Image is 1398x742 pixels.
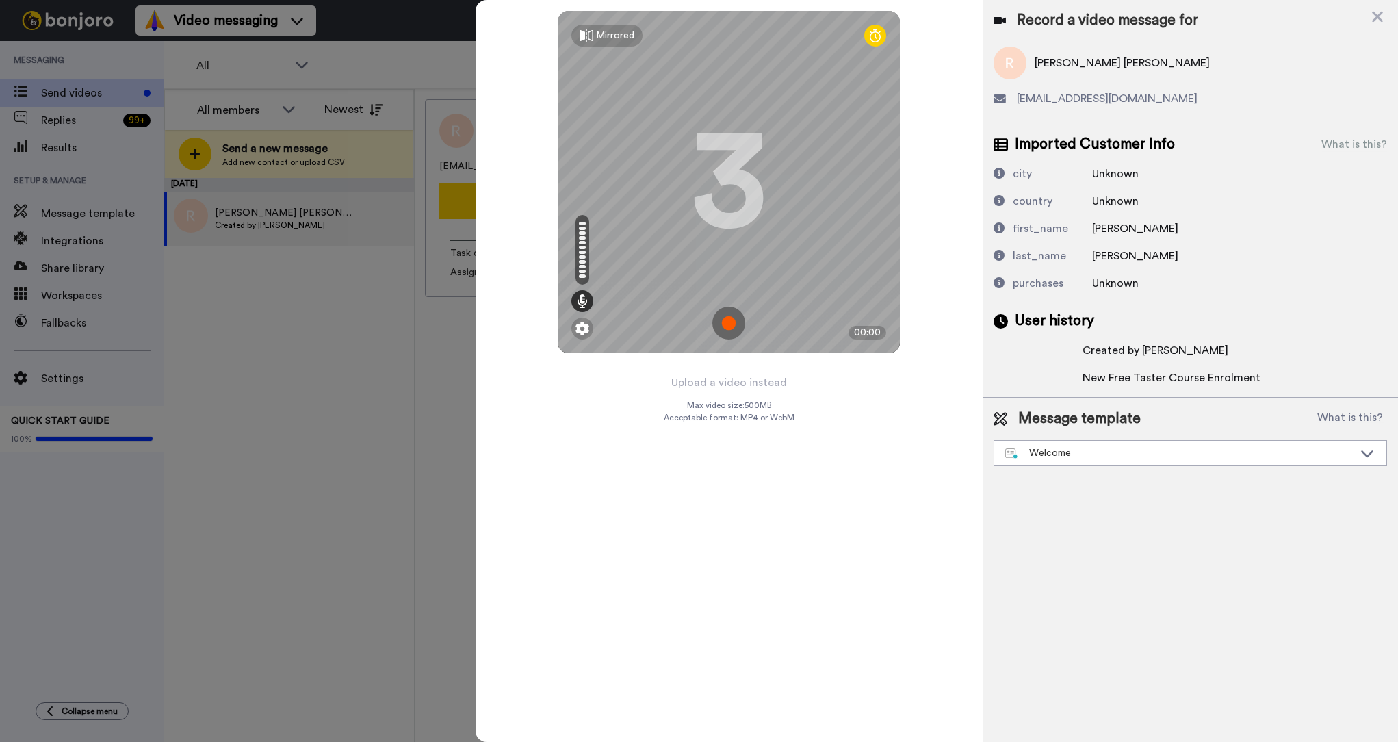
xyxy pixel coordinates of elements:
div: Created by [PERSON_NAME] [1083,342,1228,359]
div: Welcome [1005,446,1354,460]
div: city [1013,166,1032,182]
span: Unknown [1092,196,1139,207]
div: What is this? [1321,136,1387,153]
span: User history [1015,311,1094,331]
div: last_name [1013,248,1066,264]
img: ic_gear.svg [575,322,589,335]
span: Acceptable format: MP4 or WebM [664,412,794,423]
div: New Free Taster Course Enrolment [1083,370,1260,386]
button: Upload a video instead [667,374,791,392]
div: first_name [1013,220,1068,237]
span: [EMAIL_ADDRESS][DOMAIN_NAME] [1017,90,1198,107]
img: ic_record_start.svg [712,307,745,340]
img: nextgen-template.svg [1005,448,1018,459]
span: Max video size: 500 MB [686,400,771,411]
div: 3 [691,131,766,233]
span: [PERSON_NAME] [1092,223,1178,234]
span: Imported Customer Info [1015,134,1175,155]
span: Message template [1018,409,1141,429]
span: Unknown [1092,278,1139,289]
div: 00:00 [849,326,886,340]
button: What is this? [1313,409,1387,429]
span: Unknown [1092,168,1139,179]
span: [PERSON_NAME] [1092,251,1178,261]
div: country [1013,193,1052,209]
div: purchases [1013,275,1063,292]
